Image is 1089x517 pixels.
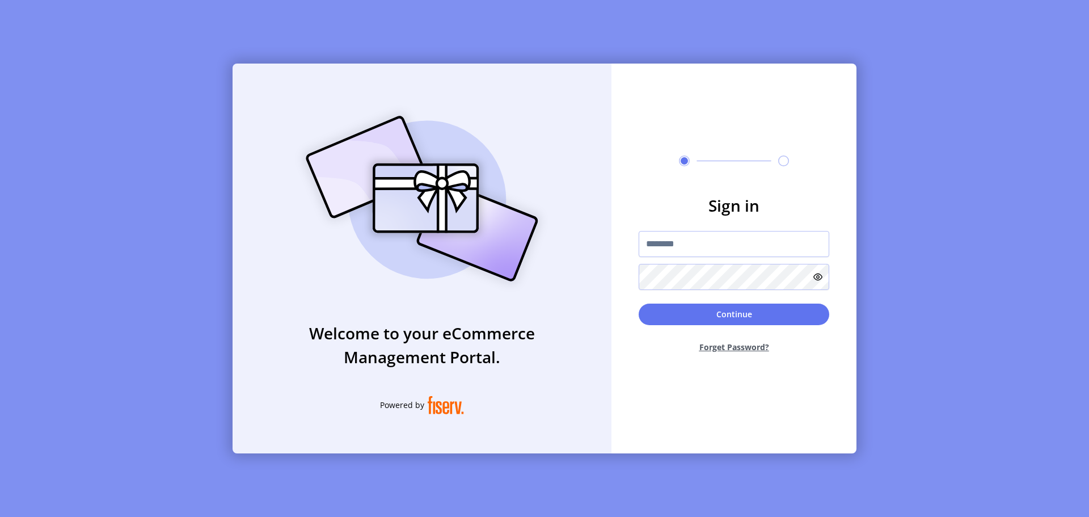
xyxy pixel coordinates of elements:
[380,399,424,411] span: Powered by
[639,332,829,362] button: Forget Password?
[639,304,829,325] button: Continue
[639,194,829,217] h3: Sign in
[233,321,611,369] h3: Welcome to your eCommerce Management Portal.
[289,103,555,294] img: card_Illustration.svg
